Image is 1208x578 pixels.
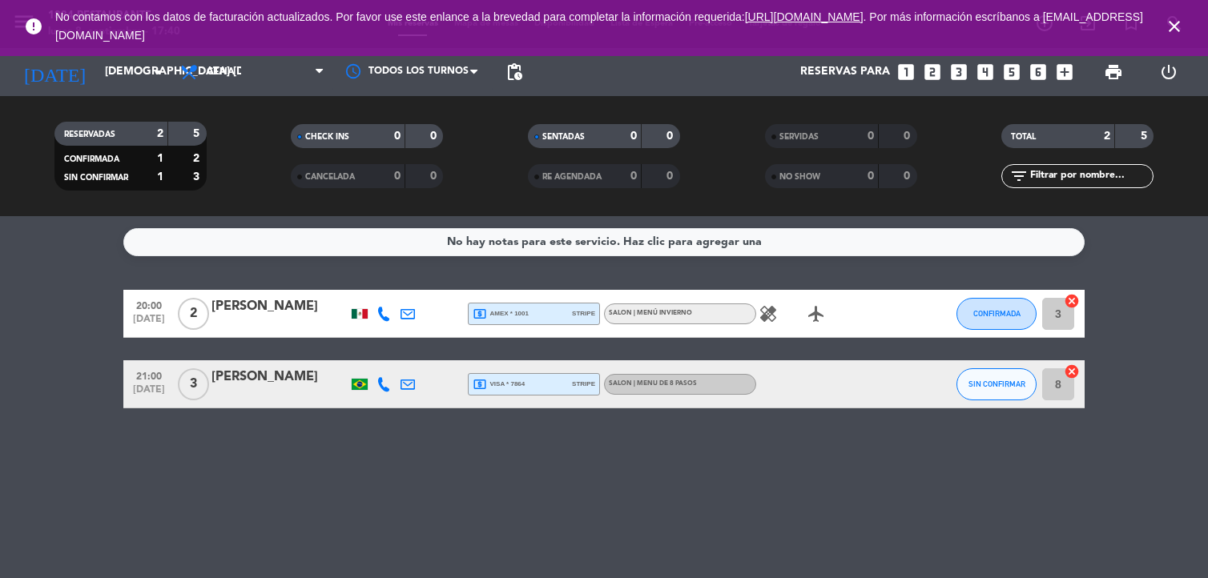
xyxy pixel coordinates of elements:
[207,66,235,78] span: Cena
[609,380,697,387] span: SALON | MENU DE 8 PASOS
[1141,130,1150,142] strong: 5
[1165,17,1184,36] i: close
[149,62,168,82] i: arrow_drop_down
[305,133,349,141] span: CHECK INS
[157,128,163,139] strong: 2
[630,171,637,182] strong: 0
[807,304,826,323] i: airplanemode_active
[394,130,401,142] strong: 0
[430,171,440,182] strong: 0
[630,130,637,142] strong: 0
[1104,62,1123,82] span: print
[505,62,524,82] span: pending_actions
[975,62,996,82] i: looks_4
[666,130,676,142] strong: 0
[572,308,595,319] span: stripe
[473,307,487,321] i: local_atm
[973,309,1021,318] span: CONFIRMADA
[394,171,401,182] strong: 0
[129,384,169,403] span: [DATE]
[968,379,1025,388] span: SIN CONFIRMAR
[896,62,916,82] i: looks_one
[129,314,169,332] span: [DATE]
[572,379,595,389] span: stripe
[447,233,762,251] div: No hay notas para este servicio. Haz clic para agregar una
[55,10,1143,42] a: . Por más información escríbanos a [EMAIL_ADDRESS][DOMAIN_NAME]
[1029,167,1153,185] input: Filtrar por nombre...
[1064,363,1080,379] i: cancel
[1001,62,1022,82] i: looks_5
[1054,62,1075,82] i: add_box
[12,54,97,90] i: [DATE]
[178,298,209,330] span: 2
[55,10,1143,42] span: No contamos con los datos de facturación actualizados. Por favor use este enlance a la brevedad p...
[1028,62,1049,82] i: looks_6
[800,66,890,78] span: Reservas para
[129,366,169,384] span: 21:00
[473,377,525,391] span: visa * 7864
[1009,167,1029,186] i: filter_list
[922,62,943,82] i: looks_two
[956,298,1037,330] button: CONFIRMADA
[430,130,440,142] strong: 0
[779,133,819,141] span: SERVIDAS
[1141,48,1196,96] div: LOG OUT
[211,367,348,387] div: [PERSON_NAME]
[1011,133,1036,141] span: TOTAL
[157,171,163,183] strong: 1
[1104,130,1110,142] strong: 2
[904,130,913,142] strong: 0
[542,173,602,181] span: RE AGENDADA
[305,173,355,181] span: CANCELADA
[666,171,676,182] strong: 0
[904,171,913,182] strong: 0
[759,304,778,323] i: healing
[868,130,874,142] strong: 0
[157,153,163,164] strong: 1
[129,295,169,314] span: 20:00
[779,173,820,181] span: NO SHOW
[948,62,969,82] i: looks_3
[24,17,43,36] i: error
[473,307,529,321] span: amex * 1001
[609,310,692,316] span: SALON | MENÚ INVIERNO
[64,174,128,182] span: SIN CONFIRMAR
[64,155,119,163] span: CONFIRMADA
[178,368,209,400] span: 3
[1064,293,1080,309] i: cancel
[193,128,203,139] strong: 5
[64,130,115,138] span: RESERVADAS
[193,153,203,164] strong: 2
[1159,62,1178,82] i: power_settings_new
[211,296,348,317] div: [PERSON_NAME]
[956,368,1037,400] button: SIN CONFIRMAR
[542,133,585,141] span: SENTADAS
[473,377,487,391] i: local_atm
[868,171,874,182] strong: 0
[745,10,864,23] a: [URL][DOMAIN_NAME]
[193,171,203,183] strong: 3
